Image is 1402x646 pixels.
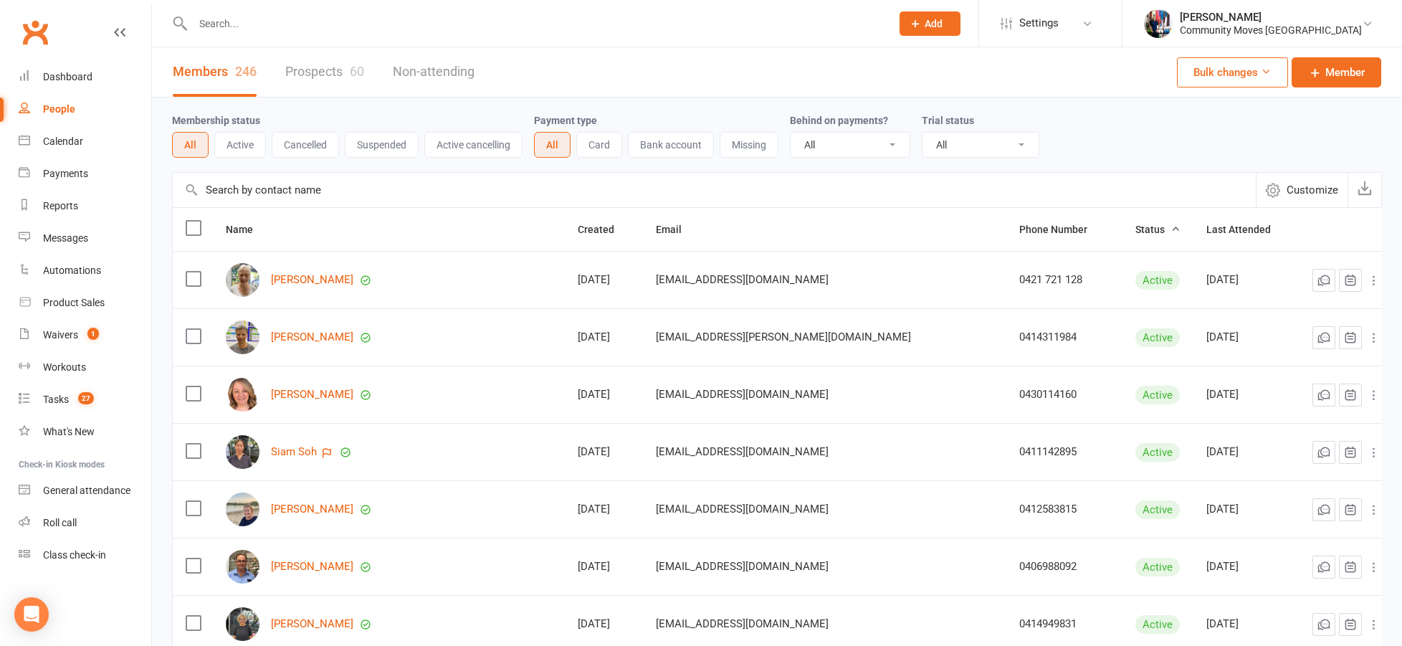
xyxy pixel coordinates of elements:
[19,190,151,222] a: Reports
[1206,503,1287,516] div: [DATE]
[720,132,778,158] button: Missing
[1135,224,1181,235] span: Status
[43,265,101,276] div: Automations
[1206,389,1287,401] div: [DATE]
[1206,224,1287,235] span: Last Attended
[1019,389,1110,401] div: 0430114160
[1325,64,1365,81] span: Member
[19,384,151,416] a: Tasks 27
[578,389,630,401] div: [DATE]
[87,328,99,340] span: 1
[656,553,829,580] span: [EMAIL_ADDRESS][DOMAIN_NAME]
[271,618,353,630] a: [PERSON_NAME]
[226,378,259,412] img: Aysim
[1019,221,1103,238] button: Phone Number
[19,158,151,190] a: Payments
[1019,7,1059,39] span: Settings
[226,320,259,354] img: Elaine
[1256,173,1348,207] button: Customize
[19,61,151,93] a: Dashboard
[43,200,78,212] div: Reports
[272,132,339,158] button: Cancelled
[1144,9,1173,38] img: thumb_image1633145819.png
[656,381,829,408] span: [EMAIL_ADDRESS][DOMAIN_NAME]
[19,255,151,287] a: Automations
[656,266,829,293] span: [EMAIL_ADDRESS][DOMAIN_NAME]
[900,11,960,36] button: Add
[226,493,259,526] img: Trudy
[43,517,77,528] div: Roll call
[271,389,353,401] a: [PERSON_NAME]
[43,168,88,179] div: Payments
[43,549,106,561] div: Class check-in
[19,287,151,319] a: Product Sales
[14,597,49,632] div: Open Intercom Messenger
[189,14,881,34] input: Search...
[226,550,259,584] img: Paul
[1206,274,1287,286] div: [DATE]
[43,136,83,147] div: Calendar
[19,351,151,384] a: Workouts
[1206,221,1287,238] button: Last Attended
[271,561,353,573] a: [PERSON_NAME]
[271,446,317,458] a: Siam Soh
[19,93,151,125] a: People
[19,125,151,158] a: Calendar
[790,115,888,126] label: Behind on payments?
[922,115,974,126] label: Trial status
[43,297,105,308] div: Product Sales
[17,14,53,50] a: Clubworx
[173,173,1256,207] input: Search by contact name
[78,392,94,404] span: 27
[1206,331,1287,343] div: [DATE]
[226,435,259,469] img: Siam
[43,71,92,82] div: Dashboard
[1177,57,1288,87] button: Bulk changes
[578,274,630,286] div: [DATE]
[534,132,571,158] button: All
[578,503,630,516] div: [DATE]
[578,221,630,238] button: Created
[226,221,269,238] button: Name
[1206,618,1287,630] div: [DATE]
[393,47,475,97] a: Non-attending
[534,115,597,126] label: Payment type
[19,416,151,448] a: What's New
[226,224,269,235] span: Name
[1019,618,1110,630] div: 0414949831
[19,539,151,571] a: Class kiosk mode
[1019,446,1110,458] div: 0411142895
[43,232,88,244] div: Messages
[578,224,630,235] span: Created
[1019,274,1110,286] div: 0421 721 128
[1135,271,1180,290] div: Active
[271,274,353,286] a: [PERSON_NAME]
[576,132,622,158] button: Card
[656,221,697,238] button: Email
[172,115,260,126] label: Membership status
[19,475,151,507] a: General attendance kiosk mode
[578,618,630,630] div: [DATE]
[271,331,353,343] a: [PERSON_NAME]
[656,224,697,235] span: Email
[1019,224,1103,235] span: Phone Number
[173,47,257,97] a: Members246
[1019,503,1110,516] div: 0412583815
[172,132,209,158] button: All
[43,394,69,405] div: Tasks
[578,446,630,458] div: [DATE]
[19,319,151,351] a: Waivers 1
[1206,446,1287,458] div: [DATE]
[345,132,419,158] button: Suspended
[350,64,364,79] div: 60
[235,64,257,79] div: 246
[1180,24,1362,37] div: Community Moves [GEOGRAPHIC_DATA]
[656,495,829,523] span: [EMAIL_ADDRESS][DOMAIN_NAME]
[226,263,259,297] img: Margaret
[628,132,714,158] button: Bank account
[1135,615,1180,634] div: Active
[1292,57,1381,87] a: Member
[1135,221,1181,238] button: Status
[43,329,78,341] div: Waivers
[1135,443,1180,462] div: Active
